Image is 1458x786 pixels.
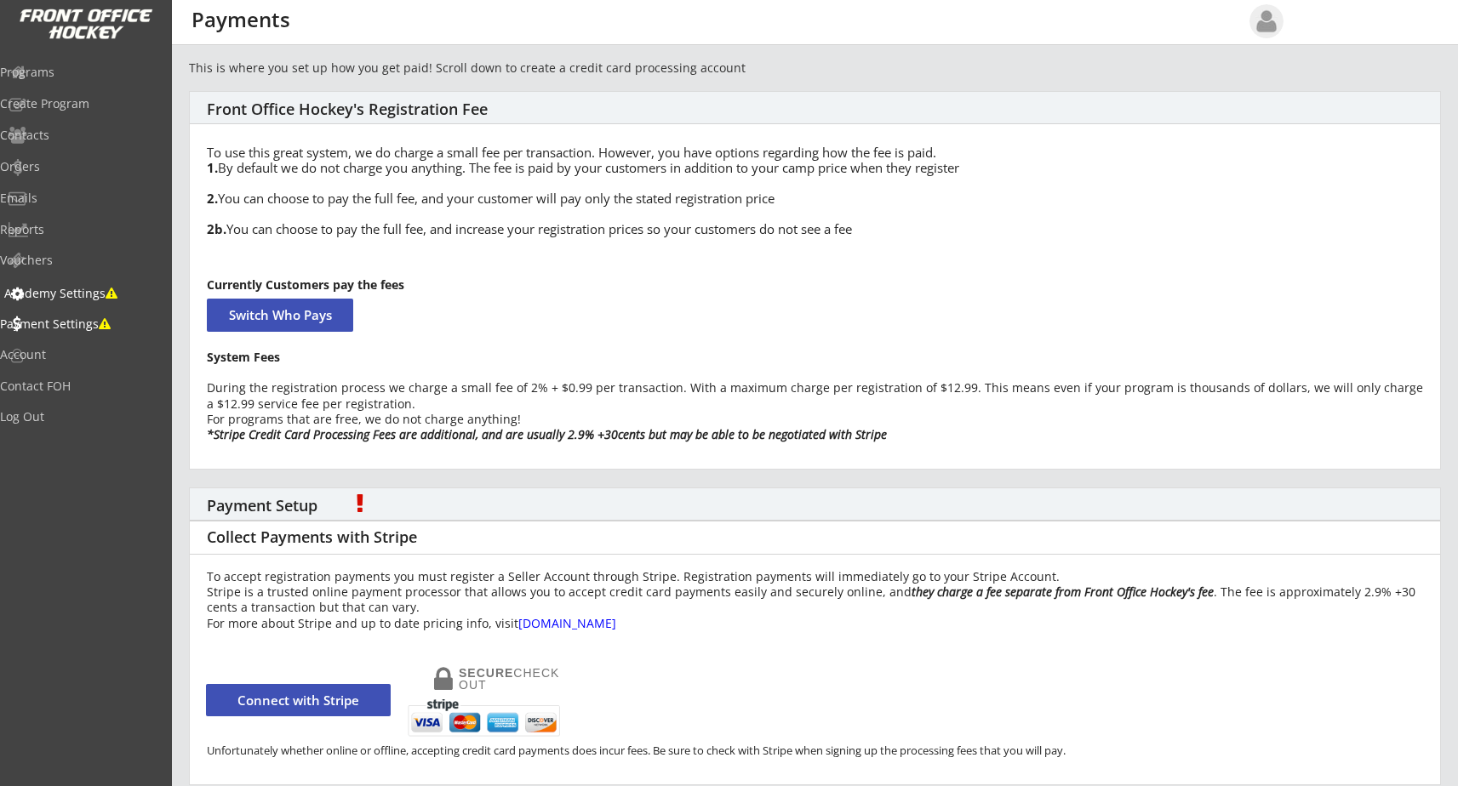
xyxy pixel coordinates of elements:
strong: 2b. [207,220,226,237]
div: Collect Payments with Stripe [207,528,422,547]
a: [DOMAIN_NAME] [518,615,616,631]
div: To use this great system, we do charge a small fee per transaction. However, you have options reg... [207,145,1423,236]
div: Unfortunately whether online or offline, accepting credit card payments does incur fees. Be sure ... [207,745,1422,756]
strong: System Fees [207,349,280,365]
div: This is where you set up how you get paid! Scroll down to create a credit card processing account [189,60,907,77]
div: Currently Customers pay the fees [207,279,1423,291]
div: During the registration process we charge a small fee of 2% + $0.99 per transaction. With a maxim... [207,350,1423,442]
div: Academy Settings [4,288,157,299]
div: Front Office Hockey's Registration Fee [207,100,968,119]
strong: 2. [207,190,218,207]
em: they charge a fee separate from Front Office Hockey's fee [912,584,1214,600]
div: To accept registration payments you must register a Seller Account through Stripe. Registration p... [207,569,1423,631]
button: Switch Who Pays [207,299,353,332]
strong: 1. [207,159,218,176]
div: CHECKOUT [459,667,560,691]
div: Payment Setup [207,497,344,515]
strong: SECURE [459,666,513,680]
em: *Stripe Credit Card Processing Fees are additional, and are usually 2.9% +30cents but may be able... [207,426,887,442]
button: Connect with Stripe [206,684,391,716]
